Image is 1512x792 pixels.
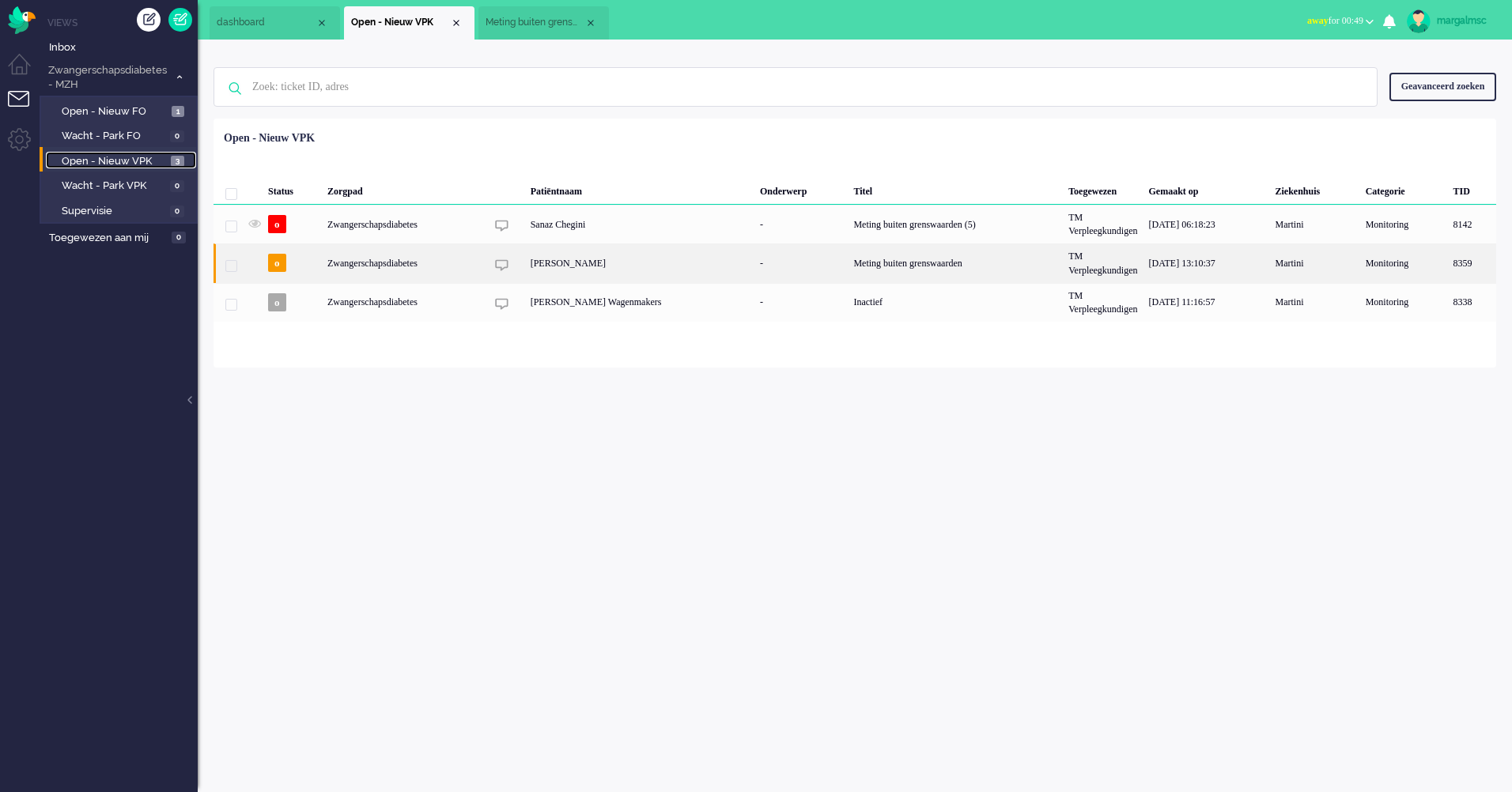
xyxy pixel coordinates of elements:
div: [PERSON_NAME] [525,243,754,282]
div: TM Verpleegkundigen [1063,283,1143,322]
div: 8359 [214,243,1496,282]
div: [DATE] 11:16:57 [1143,283,1270,322]
div: TM Verpleegkundigen [1063,205,1143,243]
span: Wacht - Park FO [62,129,166,144]
div: Creëer ticket [137,8,161,32]
div: [PERSON_NAME] Wagenmakers [525,283,754,322]
span: Meting buiten grenswaarden (5) [486,16,584,29]
li: Views [47,16,198,29]
div: Geavanceerd zoeken [1389,73,1496,100]
div: Patiëntnaam [525,173,754,205]
li: Dashboard [210,6,340,40]
div: Close tab [584,17,597,29]
div: Monitoring [1360,243,1448,282]
a: margalmsc [1404,9,1496,33]
div: Titel [848,173,1063,205]
span: Wacht - Park VPK [62,179,166,194]
div: Monitoring [1360,283,1448,322]
div: Onderwerp [754,173,848,205]
img: ic_chat_grey.svg [495,297,508,311]
span: 0 [170,206,184,217]
div: margalmsc [1437,13,1496,28]
div: Martini [1270,283,1360,322]
li: View [344,6,474,40]
div: TID [1448,173,1496,205]
span: Inbox [49,40,198,55]
li: Tickets menu [8,91,43,126]
span: Supervisie [62,204,166,219]
li: 8142 [478,6,609,40]
a: Wacht - Park FO 0 [46,126,196,144]
img: ic_chat_grey.svg [495,258,508,272]
a: Wacht - Park VPK 0 [46,176,196,194]
div: Zwangerschapsdiabetes [322,205,486,243]
span: 3 [171,156,184,168]
span: o [268,254,286,272]
span: 0 [170,130,184,142]
span: 0 [172,232,186,243]
li: awayfor 00:49 [1298,5,1383,40]
span: Toegewezen aan mij [49,231,167,246]
span: dashboard [217,16,316,29]
div: 8338 [214,283,1496,322]
a: Omnidesk [8,10,36,22]
span: o [268,215,286,233]
img: flow_omnibird.svg [8,6,36,34]
div: Sanaz Chegini [525,205,754,243]
div: Martini [1270,205,1360,243]
span: for 00:49 [1307,15,1363,26]
div: Meting buiten grenswaarden [848,243,1063,282]
span: o [268,293,286,311]
div: Monitoring [1360,205,1448,243]
a: Toegewezen aan mij 0 [46,228,198,246]
a: Inbox [46,38,198,55]
span: Open - Nieuw VPK [351,16,450,29]
img: ic-search-icon.svg [214,68,255,109]
img: ic_chat_grey.svg [495,219,508,232]
span: Zwangerschapsdiabetes - MZH [46,63,168,92]
li: Dashboard menu [8,54,43,89]
span: Open - Nieuw VPK [62,154,167,169]
div: Zorgpad [322,173,486,205]
li: Admin menu [8,128,43,164]
div: Toegewezen [1063,173,1143,205]
a: Open - Nieuw VPK 3 [46,152,196,169]
span: 1 [172,106,184,118]
div: Ziekenhuis [1270,173,1360,205]
div: - [754,243,848,282]
div: Zwangerschapsdiabetes [322,283,486,322]
div: Gemaakt op [1143,173,1270,205]
div: Martini [1270,243,1360,282]
span: away [1307,15,1329,26]
div: Categorie [1360,173,1448,205]
div: [DATE] 13:10:37 [1143,243,1270,282]
div: 8142 [214,205,1496,243]
div: Status [263,173,322,205]
div: 8338 [1448,283,1496,322]
input: Zoek: ticket ID, adres [240,68,1355,106]
a: Open - Nieuw FO 1 [46,102,196,119]
div: Meting buiten grenswaarden (5) [848,205,1063,243]
div: TM Verpleegkundigen [1063,243,1143,282]
div: - [754,205,848,243]
img: avatar [1407,9,1431,33]
button: awayfor 00:49 [1298,9,1383,32]
a: Supervisie 0 [46,202,196,219]
div: Close tab [450,17,463,29]
div: Open - Nieuw VPK [224,130,315,146]
div: 8142 [1448,205,1496,243]
div: Inactief [848,283,1063,322]
div: 8359 [1448,243,1496,282]
div: Close tab [316,17,328,29]
span: 0 [170,180,184,192]
div: [DATE] 06:18:23 [1143,205,1270,243]
div: - [754,283,848,322]
div: Zwangerschapsdiabetes [322,243,486,282]
a: Quick Ticket [168,8,192,32]
span: Open - Nieuw FO [62,104,168,119]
